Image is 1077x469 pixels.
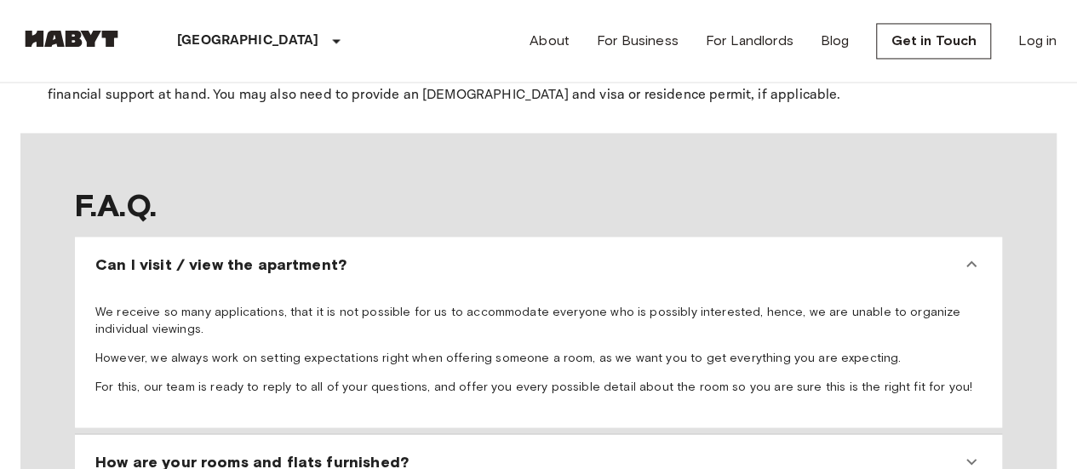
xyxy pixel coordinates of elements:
img: Habyt [20,30,123,47]
p: For this, our team is ready to reply to all of your questions, and offer you every possible detai... [95,378,982,395]
a: About [530,31,570,51]
span: Can I visit / view the apartment? [95,254,347,274]
a: Log in [1018,31,1057,51]
p: However, we always work on setting expectations right when offering someone a room, as we want yo... [95,349,982,366]
span: F.A.Q. [75,187,1002,223]
a: For Landlords [706,31,793,51]
p: We receive so many applications, that it is not possible for us to accommodate everyone who is po... [95,303,982,337]
p: As a student moving to [GEOGRAPHIC_DATA] you may need several documents including proof of identi... [48,65,1029,106]
div: Can I visit / view the apartment? [82,243,995,284]
a: Get in Touch [876,23,991,59]
a: For Business [597,31,679,51]
p: [GEOGRAPHIC_DATA] [177,31,319,51]
a: Blog [821,31,850,51]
